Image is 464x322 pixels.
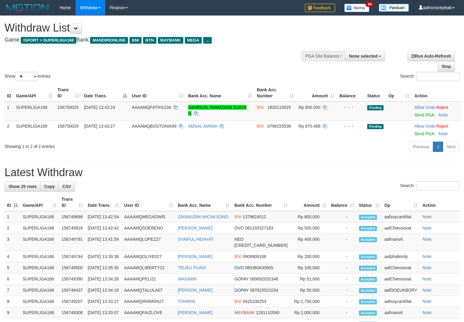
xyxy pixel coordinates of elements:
a: SYAIFUL HIDAYAT [178,237,214,242]
td: AAAAMQLOPEZ27 [122,234,175,251]
td: [DATE] 13:39:38 [85,251,122,262]
span: NEO [234,237,243,242]
a: Stop [438,61,455,72]
a: Note [439,112,448,117]
span: Copy 0425100253 to clipboard [243,299,266,304]
label: Search: [400,181,459,190]
td: Rp 500,000 [290,223,329,234]
input: Search: [417,181,459,190]
span: MAYBANK [234,310,255,315]
span: Pending [367,124,384,129]
a: ZAINNUDIN WICAKSONO [178,214,228,219]
td: Rp 1,750,000 [290,296,329,307]
td: AAAAMQOLIVE027 [122,251,175,262]
th: Trans ID: activate to sort column ascending [59,194,85,211]
span: AAAAMQFATIH1234 [132,105,171,110]
td: SUPERLIGA168 [20,285,59,296]
span: Accepted [359,299,377,304]
label: Search: [400,72,459,81]
select: Showentries [15,72,38,81]
a: Note [423,226,432,230]
td: AAAAMQFAIZLOVE [122,307,175,318]
td: 6 [5,273,20,285]
span: Copy 1379624012 to clipboard [243,214,266,219]
span: Copy [44,184,55,189]
td: AAAAMQIRINIRIN27 [122,296,175,307]
span: BNI [129,37,141,44]
a: Next [443,142,459,152]
td: aafphalkimly [382,251,420,262]
th: Balance [337,84,365,102]
td: - [329,223,357,234]
span: Copy 0909909106 to clipboard [243,254,266,259]
td: aafsoycanthlai [382,296,420,307]
td: 156749744 [59,251,85,262]
td: 156749791 [59,234,85,251]
td: aafsoycanthlai [382,211,420,223]
td: AAAAMQLIBERTY22 [122,262,175,273]
a: Note [423,254,432,259]
span: 156750029 [57,124,79,129]
h1: Latest Withdraw [5,166,459,179]
th: Bank Acc. Number: activate to sort column ascending [232,194,290,211]
td: 156749698 [59,211,85,223]
span: BNI [234,214,241,219]
th: Date Trans.: activate to sort column descending [82,84,129,102]
a: 1 [433,142,443,152]
a: Send PGA [414,131,434,136]
a: Show 25 rows [5,181,41,192]
img: Feedback.jpg [305,4,335,12]
span: Show 25 rows [8,184,37,189]
td: 8 [5,296,20,307]
th: Bank Acc. Number: activate to sort column ascending [254,84,296,102]
td: Rp 51,000 [290,273,329,285]
span: Copy 087815521034 to clipboard [250,288,278,293]
td: 156749390 [59,273,85,285]
th: Bank Acc. Name: activate to sort column ascending [186,84,254,102]
a: WAGIMIN [178,277,197,281]
span: Copy 1291110580 to clipboard [256,310,279,315]
span: Copy 0798155536 to clipboard [267,124,291,129]
a: Allow Grab [414,105,435,110]
td: [DATE] 13:41:59 [85,234,122,251]
span: Rp 600.000 [299,105,320,110]
td: 7 [5,285,20,296]
span: Copy 1820115025 to clipboard [267,105,291,110]
a: Note [439,131,448,136]
td: AAAAMQPELI21 [122,273,175,285]
td: [DATE] 13:42:42 [85,223,122,234]
td: SUPERLIGA168 [20,211,59,223]
td: AAAAMQMEGADWI5 [122,211,175,223]
th: Op: activate to sort column ascending [382,194,420,211]
td: aafChievsovat [382,262,420,273]
span: BNI [257,105,264,110]
a: Note [423,277,432,281]
img: panduan.png [379,4,409,12]
span: [DATE] 13:43:24 [84,105,115,110]
td: SUPERLIGA168 [14,120,55,139]
span: Accepted [359,288,377,293]
img: Button%20Memo.svg [344,4,370,12]
td: Rp 50,000 [290,285,329,296]
td: SUPERLIGA168 [20,307,59,318]
td: aafChievsovat [382,273,420,285]
a: SAHRIZAL RAMADANI DJAYA G [188,105,247,116]
td: - [329,296,357,307]
td: aafmanvit [382,234,420,251]
td: SUPERLIGA168 [14,102,55,121]
a: Run Auto-Refresh [407,51,455,61]
td: Rp 200,000 [290,251,329,262]
a: Note [423,310,432,315]
td: 2 [5,223,20,234]
td: · [412,120,461,139]
td: [DATE] 13:33:27 [85,296,122,307]
h1: Withdraw List [5,22,303,34]
a: [PERSON_NAME] [178,288,213,293]
span: Accepted [359,277,377,282]
td: SUPERLIGA168 [20,234,59,251]
th: ID [5,84,14,102]
span: GOPAY [234,277,249,281]
span: Accepted [359,226,377,231]
a: Note [423,214,432,219]
span: Copy 085360630605 to clipboard [245,265,273,270]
